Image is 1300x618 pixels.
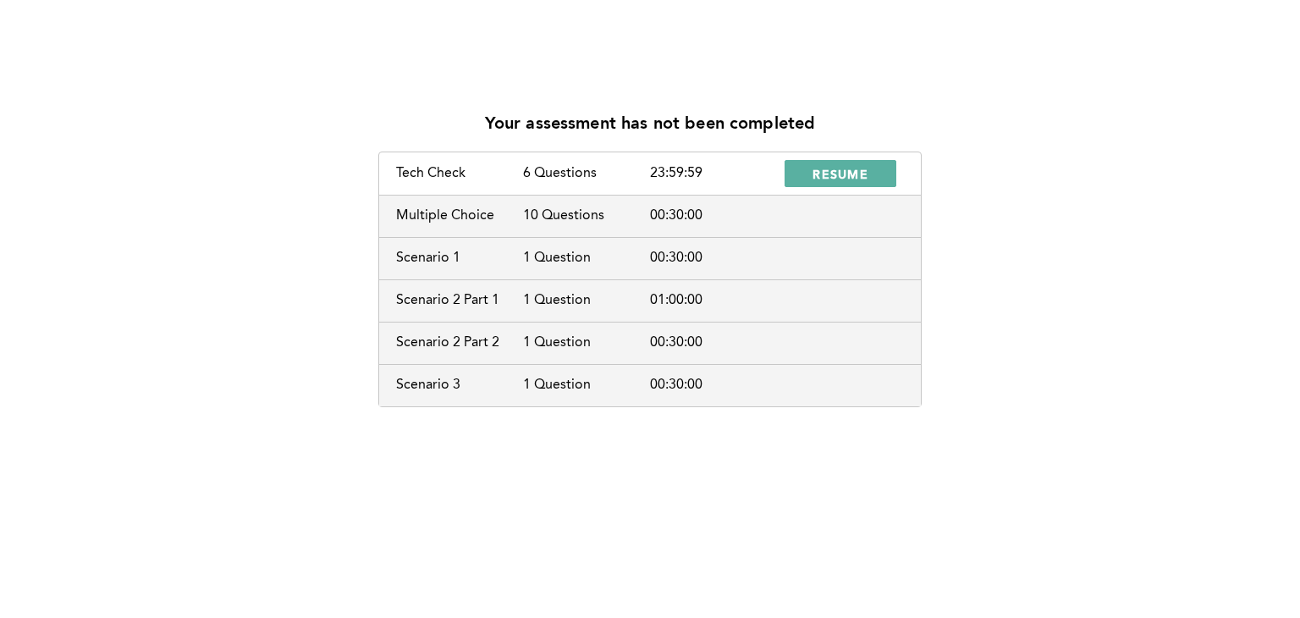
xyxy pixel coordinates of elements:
div: 23:59:59 [650,166,777,181]
div: Scenario 2 Part 1 [396,293,523,308]
span: RESUME [812,166,868,182]
div: 1 Question [523,293,650,308]
div: Scenario 3 [396,378,523,393]
div: 10 Questions [523,208,650,223]
p: Your assessment has not been completed [485,115,816,135]
div: Scenario 1 [396,251,523,266]
div: Multiple Choice [396,208,523,223]
div: 1 Question [523,378,650,393]
button: RESUME [785,160,896,187]
div: 1 Question [523,335,650,350]
div: 00:30:00 [650,208,777,223]
div: 00:30:00 [650,378,777,393]
div: 01:00:00 [650,293,777,308]
div: 1 Question [523,251,650,266]
div: Scenario 2 Part 2 [396,335,523,350]
div: 00:30:00 [650,335,777,350]
div: 00:30:00 [650,251,777,266]
div: Tech Check [396,166,523,181]
div: 6 Questions [523,166,650,181]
